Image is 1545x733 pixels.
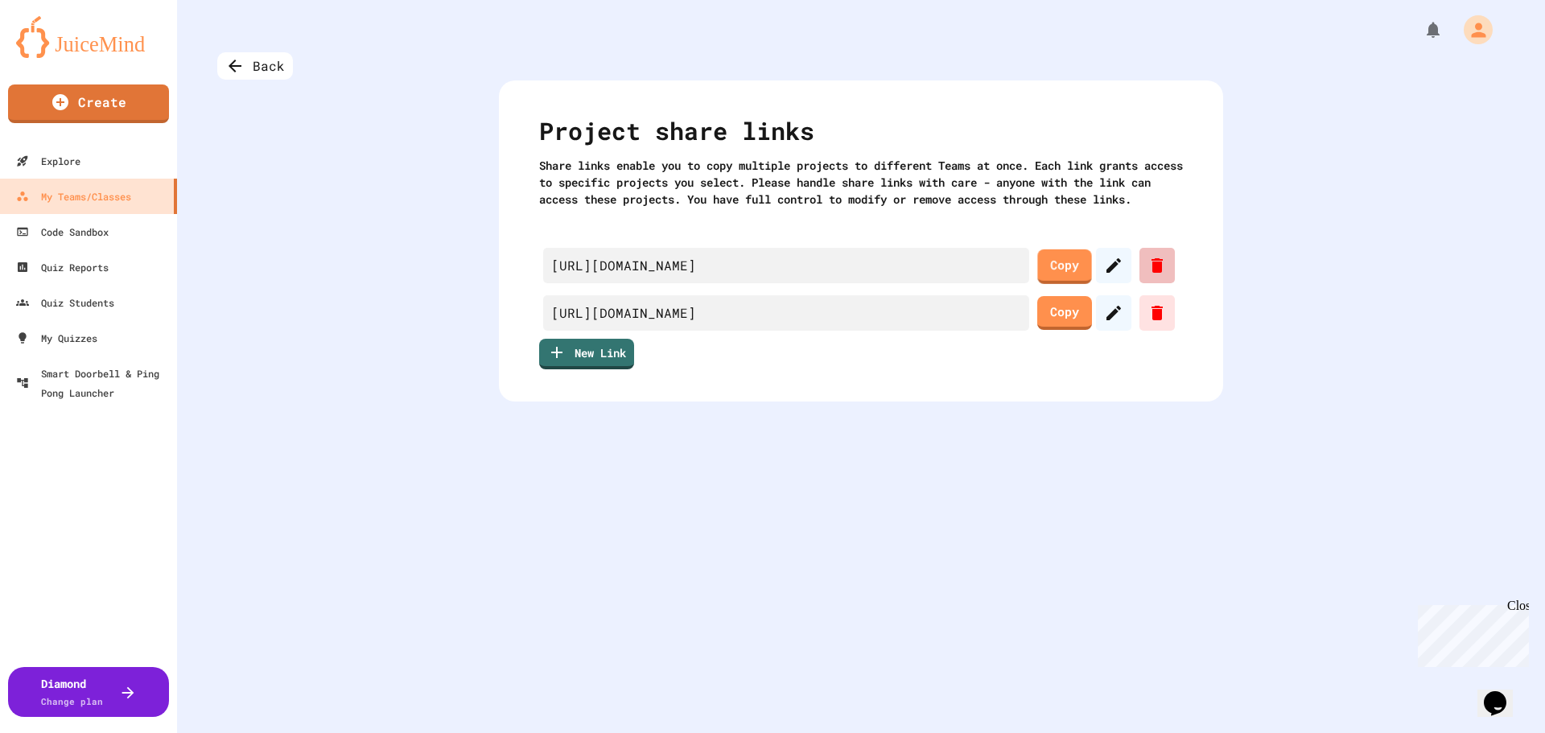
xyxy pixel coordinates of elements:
div: [URL][DOMAIN_NAME] [543,248,1029,283]
div: Quiz Students [16,293,114,312]
button: DiamondChange plan [8,667,169,717]
div: Diamond [41,675,103,709]
div: Back [217,52,293,80]
div: Chat with us now!Close [6,6,111,102]
div: [URL][DOMAIN_NAME] [543,295,1029,331]
a: Create [8,84,169,123]
iframe: chat widget [1477,669,1529,717]
a: Copy [1037,296,1092,331]
span: Change plan [41,695,103,707]
img: logo-orange.svg [16,16,161,58]
div: My Quizzes [16,328,97,348]
div: My Notifications [1394,16,1447,43]
div: Project share links [539,113,1183,157]
div: Smart Doorbell & Ping Pong Launcher [16,364,171,402]
a: New Link [539,339,634,369]
a: Copy [1037,249,1091,284]
iframe: chat widget [1411,599,1529,667]
div: Share links enable you to copy multiple projects to different Teams at once. Each link grants acc... [539,157,1183,208]
div: Quiz Reports [16,257,109,277]
div: My Teams/Classes [16,187,131,206]
div: My Account [1447,11,1497,48]
div: Code Sandbox [16,222,109,241]
div: Explore [16,151,80,171]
